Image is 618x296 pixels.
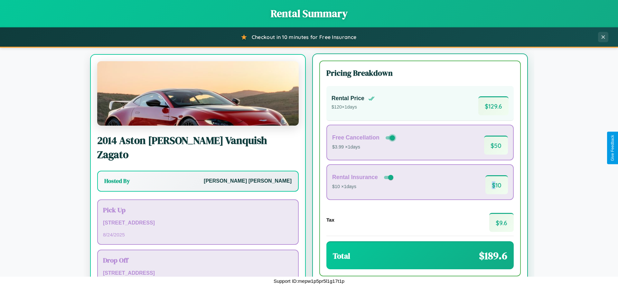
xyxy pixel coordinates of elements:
p: $ 120 × 1 days [332,103,375,111]
h4: Tax [326,217,334,223]
h4: Free Cancellation [332,134,379,141]
h1: Rental Summary [6,6,612,21]
span: $ 9.6 [489,213,514,232]
h3: Pricing Breakdown [326,68,514,78]
p: 8 / 24 / 2025 [103,230,293,239]
h2: 2014 Aston [PERSON_NAME] Vanquish Zagato [97,133,299,162]
p: Support ID: mepw1p5pr5l1g17t1p [274,277,344,285]
span: $ 189.6 [479,249,507,263]
h3: Hosted By [104,177,130,185]
h3: Total [333,251,350,261]
h3: Pick Up [103,205,293,215]
p: [STREET_ADDRESS] [103,218,293,228]
h3: Drop Off [103,255,293,265]
p: [PERSON_NAME] [PERSON_NAME] [204,177,292,186]
span: $ 10 [485,175,508,194]
p: $3.99 × 1 days [332,143,396,151]
p: [STREET_ADDRESS] [103,269,293,278]
img: Aston Martin Vanquish Zagato [97,61,299,126]
h4: Rental Insurance [332,174,378,181]
p: $10 × 1 days [332,183,395,191]
div: Give Feedback [610,135,615,161]
span: $ 50 [484,136,508,155]
span: Checkout in 10 minutes for Free Insurance [252,34,356,40]
h4: Rental Price [332,95,364,102]
span: $ 129.6 [478,96,509,115]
